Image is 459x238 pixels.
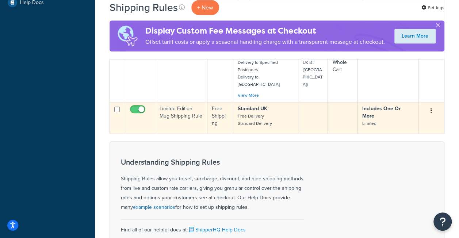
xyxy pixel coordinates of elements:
td: Price > 2000.00 for Whole Cart [328,34,357,102]
button: Open Resource Center [433,212,452,231]
small: Free Delivery Delivery to all BT postcodes Delivery to Specified Postcodes Delivery to [GEOGRAPHI... [238,45,292,88]
img: duties-banner-06bc72dcb5fe05cb3f9472aba00be2ae8eb53ab6f0d8bb03d382ba314ac3c341.png [110,20,145,51]
h4: Display Custom Fee Messages at Checkout [145,25,385,37]
td: Limited Edition Mug Shipping Rule [155,102,207,134]
a: ShipperHQ Help Docs [188,226,246,234]
h1: Shipping Rules [110,0,178,15]
a: View More [238,92,259,99]
small: Free Delivery Standard Delivery [238,113,272,127]
small: UK Mainland UK BT ([GEOGRAPHIC_DATA]) [303,45,323,88]
strong: Includes One Or More [362,105,401,120]
td: Hide Methods [155,34,207,102]
td: Hide Methods [207,34,233,102]
p: Offset tariff costs or apply a seasonal handling charge with a transparent message at checkout. [145,37,385,47]
div: Find all of our helpful docs at: [121,219,303,235]
td: Free Shipping [207,102,233,134]
a: example scenarios [133,203,175,211]
strong: Standard UK [238,105,267,112]
small: Limited [362,120,376,127]
a: Settings [421,3,444,13]
h3: Understanding Shipping Rules [121,158,303,166]
div: Shipping Rules allow you to set, surcharge, discount, and hide shipping methods from live and cus... [121,158,303,212]
a: Learn More [394,29,436,43]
